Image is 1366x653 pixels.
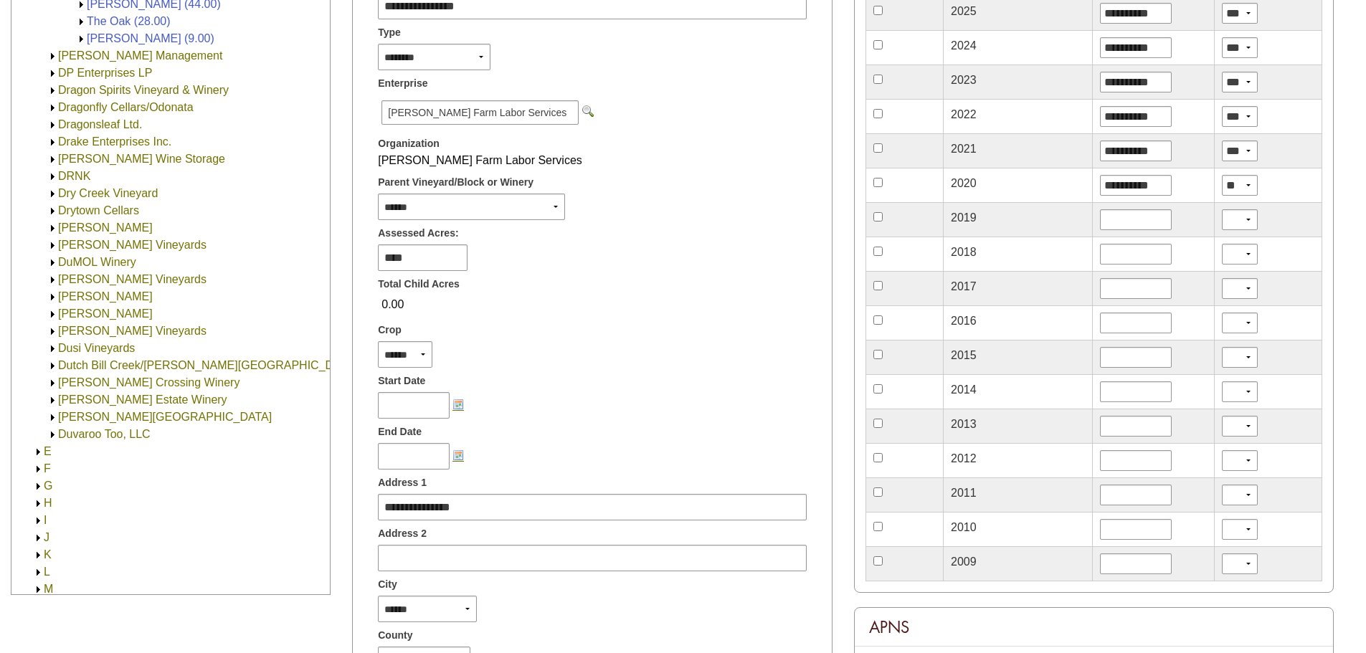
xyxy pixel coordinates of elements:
[87,15,171,27] a: The Oak (28.00)
[951,108,977,120] span: 2022
[58,359,357,371] a: Dutch Bill Creek/[PERSON_NAME][GEOGRAPHIC_DATA]
[47,51,58,62] img: Expand Downey Management
[951,143,977,155] span: 2021
[951,177,977,189] span: 2020
[33,515,44,526] img: Expand I
[951,211,977,224] span: 2019
[378,424,422,439] span: End Date
[47,171,58,182] img: Expand DRNK
[951,74,977,86] span: 2023
[44,514,47,526] a: I
[47,137,58,148] img: Expand Drake Enterprises Inc.
[378,76,427,91] span: Enterprise
[87,32,214,44] a: [PERSON_NAME] (9.00)
[33,533,44,543] img: Expand J
[58,411,272,423] a: [PERSON_NAME][GEOGRAPHIC_DATA]
[47,309,58,320] img: Expand Duncan Rassi Vineyard
[951,521,977,533] span: 2010
[44,497,52,509] a: H
[951,556,977,568] span: 2009
[33,481,44,492] img: Expand G
[951,246,977,258] span: 2018
[58,376,239,389] a: [PERSON_NAME] Crossing Winery
[378,323,402,338] span: Crop
[58,239,207,251] a: [PERSON_NAME] Vineyards
[44,445,52,457] a: E
[33,550,44,561] img: Expand K
[378,226,458,241] span: Assessed Acres:
[47,326,58,337] img: Expand Dunning Vineyards
[378,175,533,190] span: Parent Vineyard/Block or Winery
[33,447,44,457] img: Expand E
[58,256,136,268] a: DuMOL Winery
[378,526,427,541] span: Address 2
[44,462,51,475] a: F
[378,154,582,166] span: [PERSON_NAME] Farm Labor Services
[951,487,977,499] span: 2011
[58,67,152,79] a: DP Enterprises LP
[378,577,397,592] span: City
[378,136,440,151] span: Organization
[47,429,58,440] img: Expand Duvaroo Too, LLC
[58,290,153,302] a: [PERSON_NAME]
[44,583,53,595] a: M
[381,100,579,125] span: [PERSON_NAME] Farm Labor Services
[47,223,58,234] img: Expand Dudley Vineyard
[47,189,58,199] img: Expand Dry Creek Vineyard
[44,548,52,561] a: K
[76,34,87,44] img: Expand Thurston Vineyard (9.00)
[47,378,58,389] img: Expand Dutcher Crossing Winery
[44,531,49,543] a: J
[33,567,44,578] img: Expand L
[378,373,425,389] span: Start Date
[951,39,977,52] span: 2024
[951,383,977,396] span: 2014
[58,170,90,182] a: DRNK
[58,342,135,354] a: Dusi Vineyards
[47,68,58,79] img: Expand DP Enterprises LP
[47,85,58,96] img: Expand Dragon Spirits Vineyard & Winery
[47,103,58,113] img: Expand Dragonfly Cellars/Odonata
[58,273,207,285] a: [PERSON_NAME] Vineyards
[58,187,158,199] a: Dry Creek Vineyard
[58,153,225,165] a: [PERSON_NAME] Wine Storage
[951,418,977,430] span: 2013
[58,135,171,148] a: Drake Enterprises Inc.
[58,101,194,113] a: Dragonfly Cellars/Odonata
[58,49,222,62] a: [PERSON_NAME] Management
[47,206,58,216] img: Expand Drytown Cellars
[951,349,977,361] span: 2015
[452,449,464,461] img: Choose a date
[47,154,58,165] img: Expand Draxton Wine Storage
[58,118,142,130] a: Dragonsleaf Ltd.
[47,361,58,371] img: Expand Dutch Bill Creek/Heintz Ranch
[58,221,153,234] a: [PERSON_NAME]
[58,308,153,320] a: [PERSON_NAME]
[378,292,407,317] span: 0.00
[58,204,139,216] a: Drytown Cellars
[58,394,227,406] a: [PERSON_NAME] Estate Winery
[951,452,977,464] span: 2012
[47,240,58,251] img: Expand Dueck Vineyards
[47,395,58,406] img: Expand Dutton Estate Winery
[33,584,44,595] img: Expand M
[951,5,977,17] span: 2025
[378,628,412,643] span: County
[452,399,464,410] img: Choose a date
[47,120,58,130] img: Expand Dragonsleaf Ltd.
[951,315,977,327] span: 2016
[47,412,58,423] img: Expand Dutton Ranch
[951,280,977,292] span: 2017
[44,480,52,492] a: G
[58,84,229,96] a: Dragon Spirits Vineyard & Winery
[47,292,58,302] img: Expand Dunbar Vineyard
[58,325,207,337] a: [PERSON_NAME] Vineyards
[47,275,58,285] img: Expand Dunagan Vineyards
[378,475,427,490] span: Address 1
[378,25,401,40] span: Type
[76,16,87,27] img: Expand The Oak (28.00)
[58,428,151,440] a: Duvaroo Too, LLC
[33,464,44,475] img: Expand F
[33,498,44,509] img: Expand H
[44,566,50,578] a: L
